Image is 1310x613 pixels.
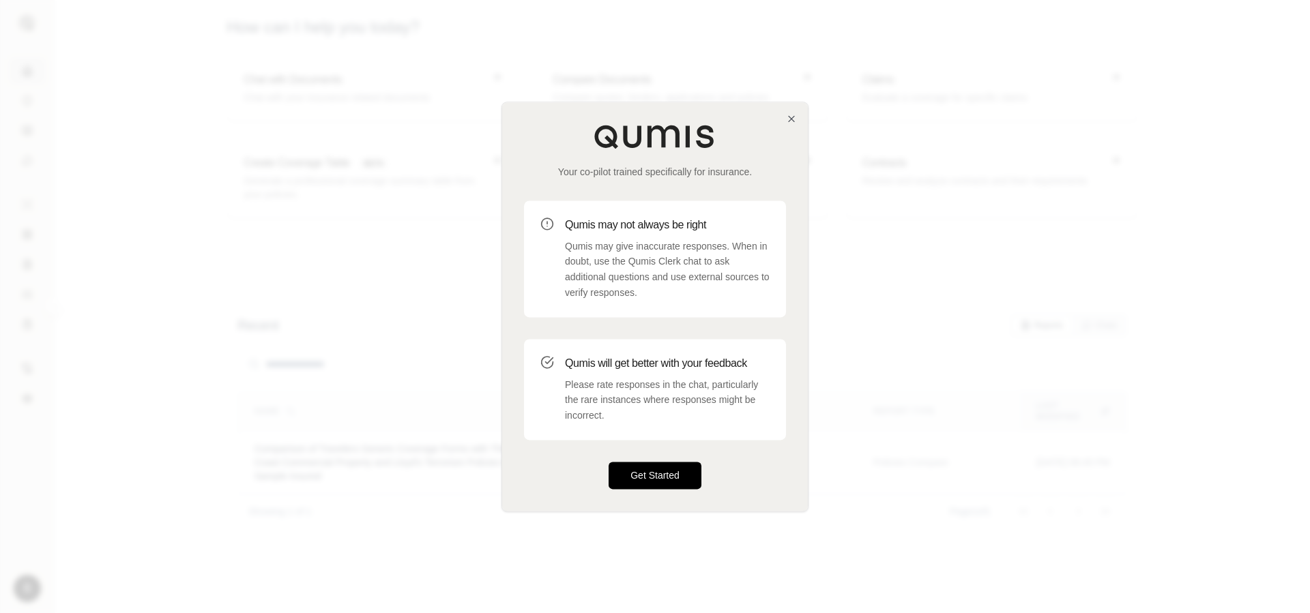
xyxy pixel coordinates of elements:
h3: Qumis will get better with your feedback [565,355,770,372]
img: Qumis Logo [594,124,716,149]
p: Please rate responses in the chat, particularly the rare instances where responses might be incor... [565,377,770,423]
button: Get Started [609,462,701,489]
p: Your co-pilot trained specifically for insurance. [524,165,786,179]
p: Qumis may give inaccurate responses. When in doubt, use the Qumis Clerk chat to ask additional qu... [565,239,770,301]
h3: Qumis may not always be right [565,217,770,233]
